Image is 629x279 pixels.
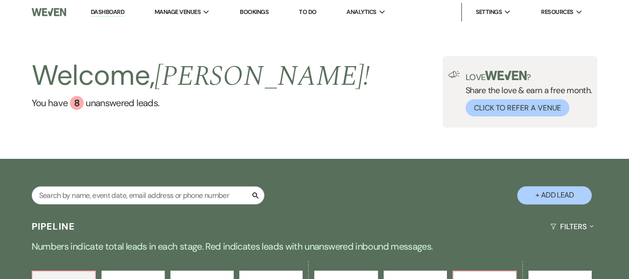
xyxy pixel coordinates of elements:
[346,7,376,17] span: Analytics
[155,7,201,17] span: Manage Venues
[460,71,592,116] div: Share the love & earn a free month.
[299,8,316,16] a: To Do
[155,55,370,98] span: [PERSON_NAME] !
[448,71,460,78] img: loud-speaker-illustration.svg
[466,99,569,116] button: Click to Refer a Venue
[32,96,370,110] a: You have 8 unanswered leads.
[240,8,269,16] a: Bookings
[466,71,592,82] p: Love ?
[547,214,597,239] button: Filters
[32,56,370,96] h2: Welcome,
[70,96,84,110] div: 8
[541,7,573,17] span: Resources
[32,186,264,204] input: Search by name, event date, email address or phone number
[32,220,75,233] h3: Pipeline
[32,2,67,22] img: Weven Logo
[476,7,502,17] span: Settings
[91,8,124,17] a: Dashboard
[517,186,592,204] button: + Add Lead
[485,71,527,80] img: weven-logo-green.svg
